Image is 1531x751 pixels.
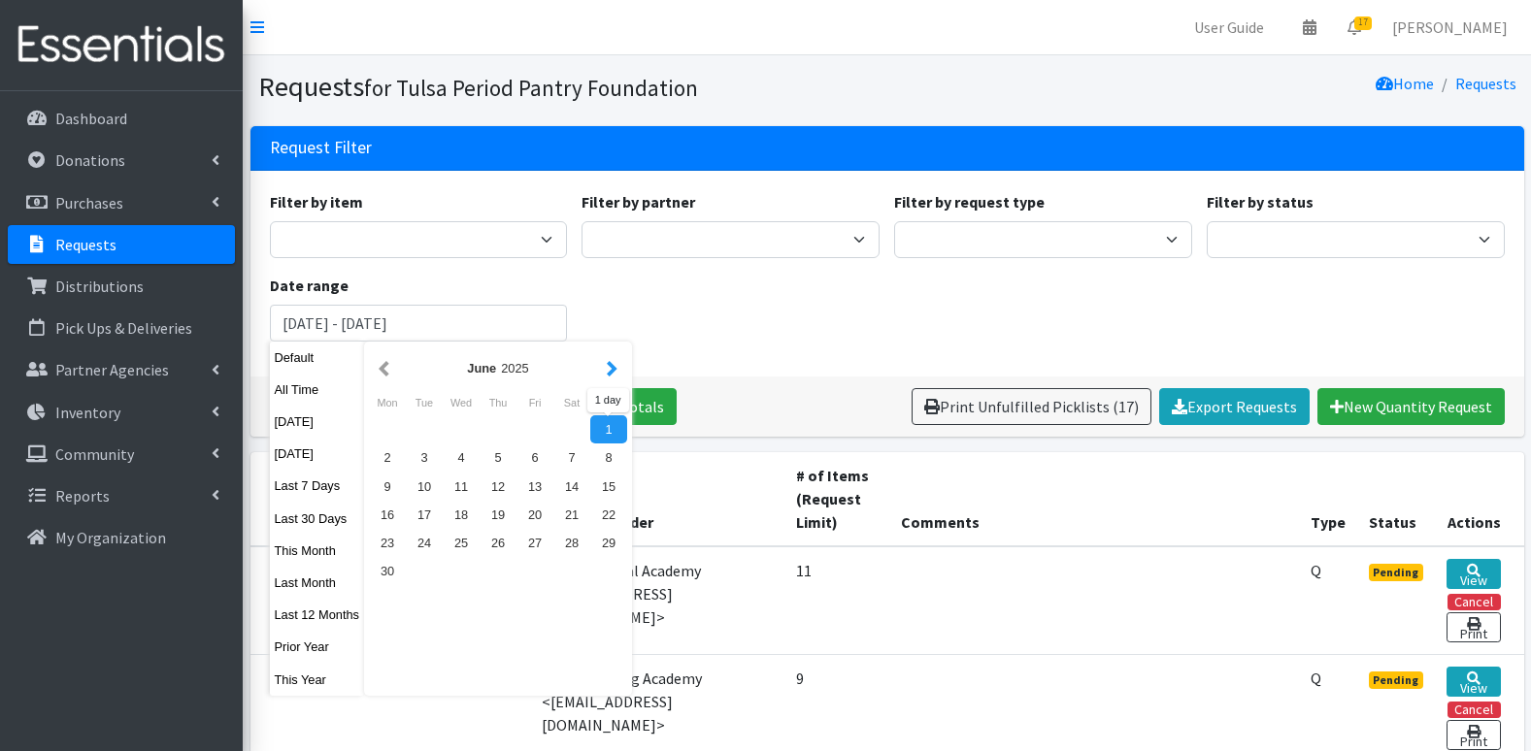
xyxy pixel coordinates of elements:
th: # of Items (Request Limit) [784,452,889,546]
div: 7 [553,443,590,472]
div: 6 [516,443,553,472]
div: 2 [369,443,406,472]
button: Cancel [1448,594,1501,610]
th: Date [250,452,332,546]
div: 19 [480,501,516,529]
div: 1 [590,415,627,443]
div: 5 [480,443,516,472]
a: Print [1447,720,1500,750]
a: Donations [8,141,235,180]
th: Status [1357,452,1436,546]
div: 12 [480,473,516,501]
button: Last 30 Days [270,505,365,533]
div: 28 [553,529,590,557]
button: [DATE] [270,408,365,436]
a: Print Unfulfilled Picklists (17) [912,388,1151,425]
td: 11 [784,546,889,655]
div: 26 [480,529,516,557]
small: for Tulsa Period Pantry Foundation [364,74,698,102]
div: Monday [369,390,406,415]
a: User Guide [1179,8,1280,47]
div: Friday [516,390,553,415]
a: [PERSON_NAME] [1377,8,1523,47]
a: Requests [1455,74,1516,93]
h3: Request Filter [270,138,372,158]
label: Filter by status [1207,190,1314,213]
button: Last Month [270,569,365,597]
div: 30 [369,557,406,585]
span: Pending [1369,564,1424,581]
th: Request Sender [530,452,784,546]
div: 27 [516,529,553,557]
div: 25 [443,529,480,557]
div: 23 [369,529,406,557]
label: Filter by request type [894,190,1045,213]
div: Tuesday [406,390,443,415]
td: [DATE] [250,546,332,655]
a: Pick Ups & Deliveries [8,309,235,347]
div: Wednesday [443,390,480,415]
p: Pick Ups & Deliveries [55,318,192,338]
p: Dashboard [55,109,127,128]
div: 24 [406,529,443,557]
strong: June [467,361,496,375]
button: Prior Year [270,633,365,661]
p: Distributions [55,277,144,296]
p: Donations [55,150,125,170]
button: Last 12 Months [270,601,365,629]
a: Community [8,435,235,473]
p: Partner Agencies [55,360,169,379]
div: 4 [443,443,480,472]
button: Default [270,343,365,372]
a: Print [1447,612,1500,642]
div: 22 [590,501,627,529]
th: Actions [1435,452,1523,546]
a: Partner Agencies [8,350,235,389]
button: This Year [270,666,365,694]
label: Filter by partner [582,190,695,213]
a: Distributions [8,267,235,306]
div: Saturday [553,390,590,415]
a: Reports [8,476,235,515]
p: Inventory [55,403,120,422]
div: Thursday [480,390,516,415]
a: View [1447,667,1500,697]
div: 17 [406,501,443,529]
div: 20 [516,501,553,529]
span: 17 [1354,16,1372,30]
div: 18 [443,501,480,529]
th: Type [1299,452,1357,546]
div: 9 [369,473,406,501]
a: Inventory [8,393,235,432]
div: 15 [590,473,627,501]
a: Export Requests [1159,388,1310,425]
a: My Organization [8,518,235,557]
a: Dashboard [8,99,235,138]
p: Purchases [55,193,123,212]
h1: Requests [258,70,881,104]
abbr: Quantity [1311,561,1321,580]
img: HumanEssentials [8,13,235,78]
a: Requests [8,225,235,264]
button: Cancel [1448,702,1501,718]
div: 3 [406,443,443,472]
a: New Quantity Request [1317,388,1505,425]
label: Date range [270,274,349,297]
a: 17 [1332,8,1377,47]
div: 13 [516,473,553,501]
div: 16 [369,501,406,529]
label: Filter by item [270,190,363,213]
td: Tulsa Classical Academy <[EMAIL_ADDRESS][DOMAIN_NAME]> [530,546,784,655]
div: 11 [443,473,480,501]
span: Pending [1369,671,1424,689]
a: Purchases [8,183,235,222]
abbr: Quantity [1311,669,1321,688]
button: All Time [270,375,365,404]
a: View [1447,559,1500,589]
p: Community [55,444,134,464]
p: Reports [55,486,110,506]
input: January 1, 2011 - December 31, 2011 [270,305,568,342]
a: Home [1376,74,1434,93]
button: [DATE] [270,440,365,468]
div: 14 [553,473,590,501]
